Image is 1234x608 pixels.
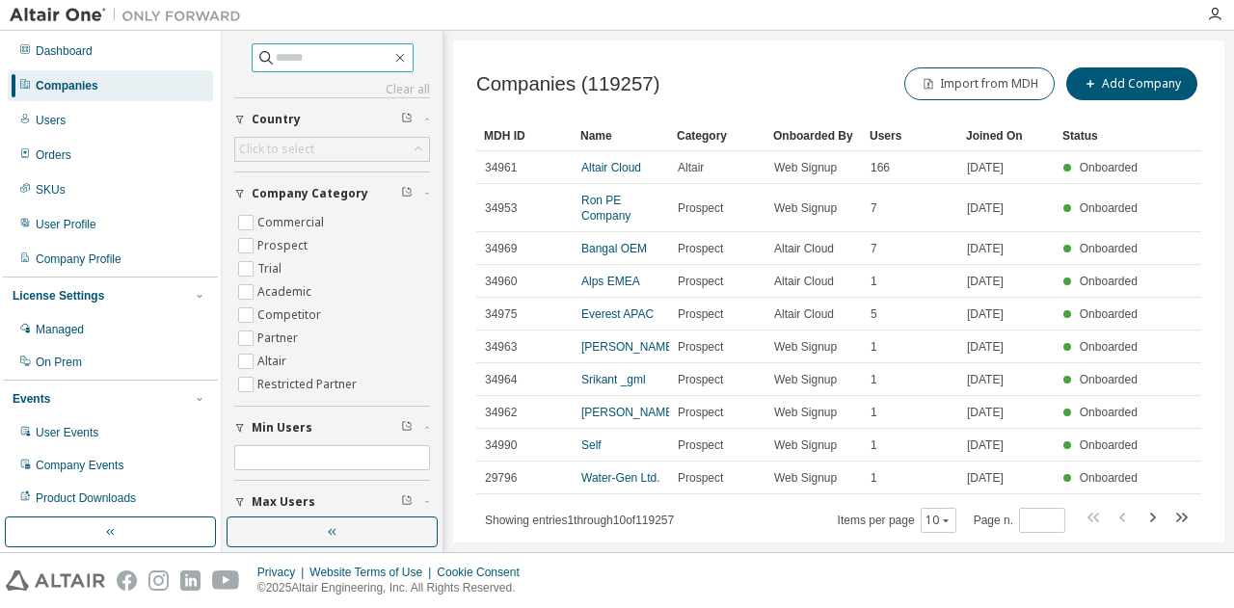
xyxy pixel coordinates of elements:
span: Onboarded [1080,340,1138,354]
div: SKUs [36,182,66,198]
div: MDH ID [484,120,565,151]
a: Self [581,438,602,452]
span: Altair Cloud [774,306,834,322]
div: Name [580,120,661,151]
span: Clear filter [401,112,413,127]
span: 1 [871,274,877,289]
a: Alps EMEA [581,275,640,288]
div: Joined On [966,120,1047,151]
button: Company Category [234,172,430,215]
span: Onboarded [1080,275,1138,288]
label: Competitor [257,304,325,327]
div: Users [36,113,66,128]
button: Min Users [234,407,430,449]
label: Restricted Partner [257,373,361,396]
span: Web Signup [774,339,837,355]
div: Product Downloads [36,490,136,506]
a: Water-Gen Ltd. [581,471,660,485]
div: License Settings [13,288,104,304]
button: Max Users [234,481,430,523]
span: Prospect [678,372,723,387]
span: Showing entries 1 through 10 of 119257 [485,514,674,527]
span: 34960 [485,274,517,289]
label: Altair [257,350,290,373]
div: Events [13,391,50,407]
div: Orders [36,147,71,163]
span: [DATE] [967,241,1004,256]
span: Country [252,112,301,127]
div: Managed [36,322,84,337]
span: 7 [871,200,877,216]
span: Companies (119257) [476,73,659,95]
span: Web Signup [774,160,837,175]
span: 34975 [485,306,517,322]
span: [DATE] [967,274,1004,289]
div: Click to select [239,142,314,157]
span: Web Signup [774,405,837,420]
img: altair_logo.svg [6,570,105,591]
label: Trial [257,257,285,280]
div: Onboarded By [773,120,854,151]
span: [DATE] [967,200,1004,216]
div: Click to select [235,138,429,161]
a: Bangal OEM [581,242,647,255]
span: Clear filter [401,186,413,201]
a: [PERSON_NAME] [581,340,677,354]
div: Privacy [257,565,309,580]
span: Items per page [838,508,956,533]
button: Add Company [1066,67,1197,100]
label: Partner [257,327,302,350]
span: Onboarded [1080,471,1138,485]
button: 10 [925,513,952,528]
div: Website Terms of Use [309,565,437,580]
img: facebook.svg [117,570,137,591]
span: Prospect [678,470,723,486]
span: Onboarded [1080,161,1138,174]
span: [DATE] [967,405,1004,420]
img: Altair One [10,6,251,25]
a: Ron PE Company [581,194,630,223]
span: [DATE] [967,339,1004,355]
img: linkedin.svg [180,570,201,591]
a: Altair Cloud [581,161,641,174]
span: Prospect [678,274,723,289]
a: Srikant _gml [581,373,646,386]
a: [PERSON_NAME] [581,406,677,419]
div: User Events [36,425,98,440]
span: 7 [871,241,877,256]
span: Altair [678,160,704,175]
label: Academic [257,280,315,304]
span: 34964 [485,372,517,387]
span: Web Signup [774,372,837,387]
span: Prospect [678,339,723,355]
span: Prospect [678,405,723,420]
span: Web Signup [774,200,837,216]
button: Import from MDH [904,67,1055,100]
span: 1 [871,405,877,420]
span: Page n. [974,508,1065,533]
span: Onboarded [1080,307,1138,321]
span: Onboarded [1080,438,1138,452]
span: Prospect [678,200,723,216]
span: Min Users [252,420,312,436]
span: 34963 [485,339,517,355]
a: Clear all [234,82,430,97]
button: Country [234,98,430,141]
span: Onboarded [1080,201,1138,215]
span: [DATE] [967,437,1004,453]
span: 1 [871,372,877,387]
a: Everest APAC [581,307,654,321]
span: Altair Cloud [774,241,834,256]
div: Cookie Consent [437,565,530,580]
span: Onboarded [1080,406,1138,419]
span: Web Signup [774,437,837,453]
span: Web Signup [774,470,837,486]
span: Max Users [252,494,315,510]
div: Users [870,120,951,151]
label: Commercial [257,211,328,234]
span: Altair Cloud [774,274,834,289]
label: Prospect [257,234,311,257]
div: Category [677,120,758,151]
div: Dashboard [36,43,93,59]
p: © 2025 Altair Engineering, Inc. All Rights Reserved. [257,580,531,596]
